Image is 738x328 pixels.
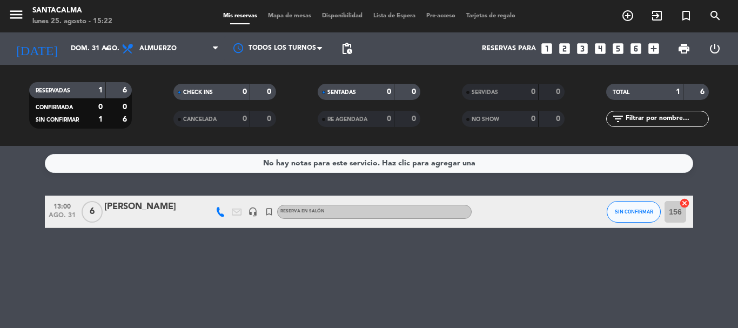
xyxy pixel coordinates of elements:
i: search [709,9,722,22]
span: CONFIRMADA [36,105,73,110]
i: looks_3 [575,42,589,56]
strong: 0 [243,115,247,123]
span: Lista de Espera [368,13,421,19]
span: 13:00 [49,199,76,212]
div: LOG OUT [699,32,730,65]
span: Almuerzo [139,45,177,52]
i: headset_mic [248,207,258,217]
i: turned_in_not [680,9,693,22]
strong: 0 [531,115,535,123]
span: ago. 31 [49,212,76,224]
span: CANCELADA [183,117,217,122]
div: [PERSON_NAME] [104,200,196,214]
span: Pre-acceso [421,13,461,19]
i: looks_4 [593,42,607,56]
span: SIN CONFIRMAR [615,209,653,215]
div: Santacalma [32,5,112,16]
span: Mapa de mesas [263,13,317,19]
span: Mis reservas [218,13,263,19]
strong: 0 [267,115,273,123]
strong: 0 [243,88,247,96]
span: RE AGENDADA [327,117,367,122]
strong: 6 [123,116,129,123]
span: NO SHOW [472,117,499,122]
strong: 1 [98,86,103,94]
strong: 0 [267,88,273,96]
span: TOTAL [613,90,629,95]
input: Filtrar por nombre... [625,113,708,125]
button: SIN CONFIRMAR [607,201,661,223]
strong: 0 [387,88,391,96]
span: RESERVA EN SALÓN [280,209,325,213]
strong: 0 [556,88,562,96]
strong: 0 [98,103,103,111]
strong: 0 [531,88,535,96]
i: cancel [679,198,690,209]
span: Disponibilidad [317,13,368,19]
div: No hay notas para este servicio. Haz clic para agregar una [263,157,475,170]
strong: 0 [412,115,418,123]
span: pending_actions [340,42,353,55]
strong: 1 [98,116,103,123]
span: Tarjetas de regalo [461,13,521,19]
strong: 0 [556,115,562,123]
span: SERVIDAS [472,90,498,95]
i: menu [8,6,24,23]
strong: 1 [676,88,680,96]
strong: 6 [123,86,129,94]
span: 6 [82,201,103,223]
span: RESERVADAS [36,88,70,93]
i: arrow_drop_down [100,42,113,55]
i: add_circle_outline [621,9,634,22]
i: [DATE] [8,37,65,61]
i: looks_6 [629,42,643,56]
i: looks_two [558,42,572,56]
span: SIN CONFIRMAR [36,117,79,123]
i: power_settings_new [708,42,721,55]
span: print [677,42,690,55]
i: looks_one [540,42,554,56]
strong: 0 [412,88,418,96]
i: turned_in_not [264,207,274,217]
span: CHECK INS [183,90,213,95]
i: looks_5 [611,42,625,56]
i: filter_list [612,112,625,125]
span: Reservas para [482,45,536,52]
i: exit_to_app [650,9,663,22]
strong: 0 [387,115,391,123]
div: lunes 25. agosto - 15:22 [32,16,112,27]
button: menu [8,6,24,26]
i: add_box [647,42,661,56]
span: SENTADAS [327,90,356,95]
strong: 0 [123,103,129,111]
strong: 6 [700,88,707,96]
